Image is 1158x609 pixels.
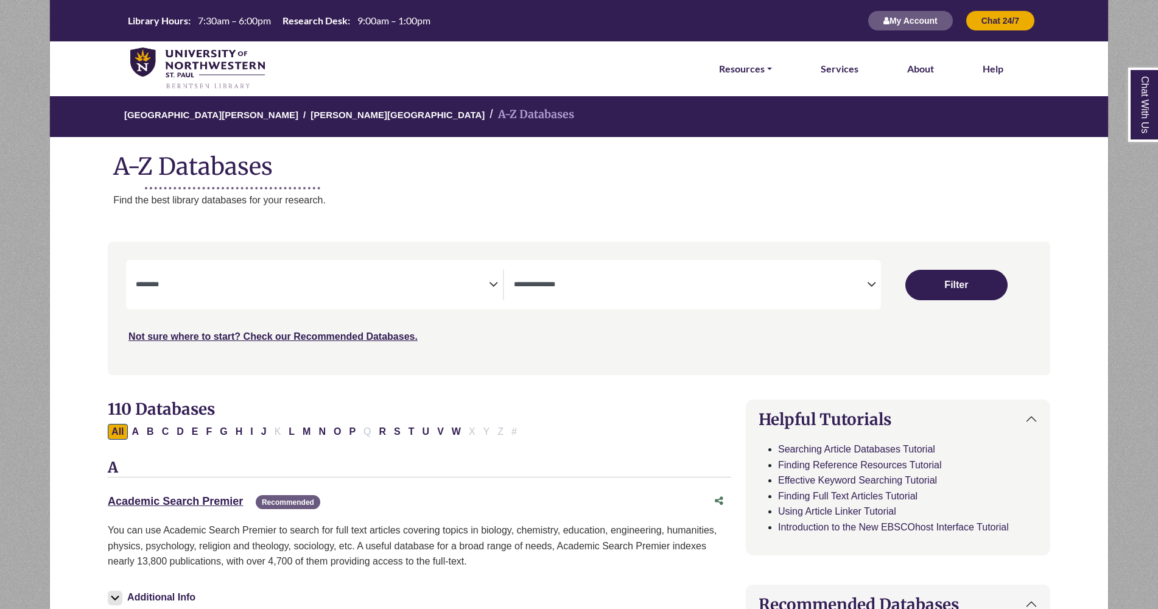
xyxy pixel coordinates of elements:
h3: A [108,459,731,477]
a: Searching Article Databases Tutorial [778,444,935,454]
button: Filter Results V [433,424,447,440]
button: Filter Results L [285,424,298,440]
a: Resources [719,61,772,77]
button: Filter Results T [405,424,418,440]
img: library_home [130,48,265,90]
button: Filter Results J [258,424,270,440]
a: My Account [868,15,953,26]
span: Recommended [256,495,320,509]
th: Research Desk: [278,14,351,27]
button: Filter Results S [390,424,404,440]
button: Filter Results I [247,424,256,440]
button: Filter Results H [232,424,247,440]
a: Services [821,61,858,77]
a: Not sure where to start? Check our Recommended Databases. [128,331,418,342]
a: [GEOGRAPHIC_DATA][PERSON_NAME] [124,108,298,120]
a: Finding Full Text Articles Tutorial [778,491,918,501]
span: 9:00am – 1:00pm [357,15,430,26]
button: Filter Results W [448,424,465,440]
span: 110 Databases [108,399,215,419]
a: Finding Reference Resources Tutorial [778,460,942,470]
th: Library Hours: [123,14,191,27]
button: Filter Results R [376,424,390,440]
button: Filter Results B [143,424,158,440]
a: Using Article Linker Tutorial [778,506,896,516]
button: Filter Results E [188,424,202,440]
button: Additional Info [108,589,199,606]
a: About [907,61,934,77]
button: My Account [868,10,953,31]
a: Introduction to the New EBSCOhost Interface Tutorial [778,522,1009,532]
textarea: Search [514,281,867,290]
button: Filter Results M [299,424,314,440]
nav: breadcrumb [49,95,1108,137]
span: 7:30am – 6:00pm [198,15,271,26]
textarea: Search [136,281,489,290]
button: Filter Results O [330,424,345,440]
a: [PERSON_NAME][GEOGRAPHIC_DATA] [311,108,485,120]
table: Hours Today [123,14,435,26]
button: Filter Results C [158,424,173,440]
button: Submit for Search Results [905,270,1008,300]
button: Filter Results A [128,424,143,440]
p: You can use Academic Search Premier to search for full text articles covering topics in biology, ... [108,523,731,569]
a: Hours Today [123,14,435,28]
div: Alpha-list to filter by first letter of database name [108,426,522,436]
button: Filter Results P [345,424,359,440]
a: Effective Keyword Searching Tutorial [778,475,937,485]
nav: Search filters [108,242,1050,375]
button: Filter Results F [202,424,216,440]
button: Filter Results N [315,424,329,440]
button: Helpful Tutorials [746,400,1050,438]
button: All [108,424,127,440]
li: A-Z Databases [485,106,574,124]
h1: A-Z Databases [50,143,1108,180]
button: Chat 24/7 [966,10,1035,31]
button: Share this database [707,490,731,513]
a: Academic Search Premier [108,495,243,507]
button: Filter Results D [173,424,188,440]
a: Chat 24/7 [966,15,1035,26]
button: Filter Results G [216,424,231,440]
a: Help [983,61,1003,77]
p: Find the best library databases for your research. [113,192,1108,208]
button: Filter Results U [419,424,433,440]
